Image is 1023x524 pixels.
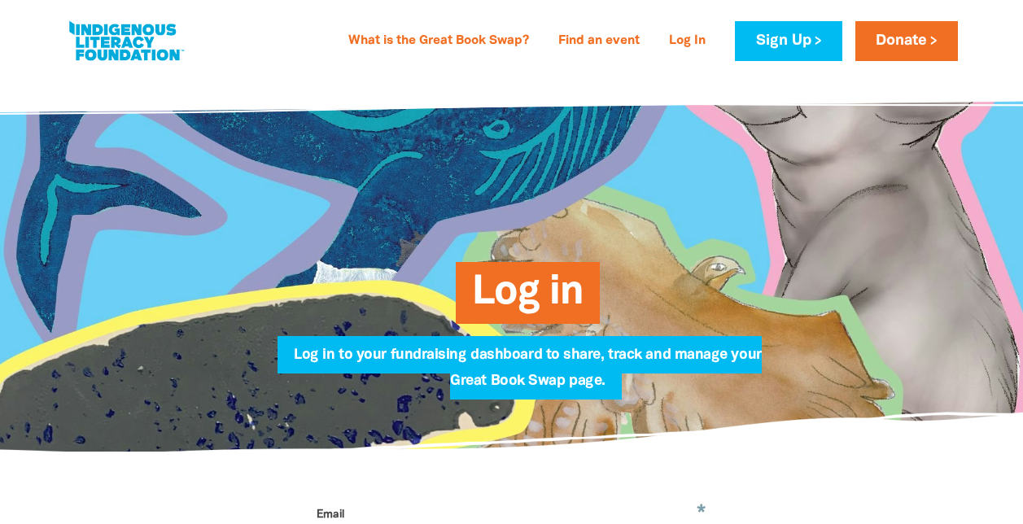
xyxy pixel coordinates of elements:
a: Find an event [549,28,649,55]
span: Log in [472,274,584,324]
a: Sign Up [735,21,842,61]
a: What is the Great Book Swap? [339,28,539,55]
span: Log in to your fundraising dashboard to share, track and manage your Great Book Swap page. [294,348,761,400]
a: Log In [659,28,715,55]
a: Donate [855,21,958,61]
